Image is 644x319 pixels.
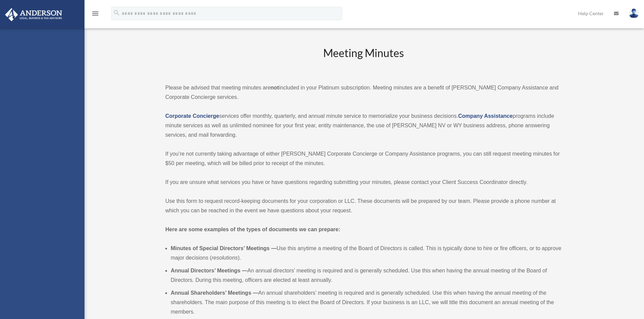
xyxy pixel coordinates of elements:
[165,83,562,102] p: Please be advised that meeting minutes are included in your Platinum subscription. Meeting minute...
[165,149,562,168] p: If you’re not currently taking advantage of either [PERSON_NAME] Corporate Concierge or Company A...
[212,255,238,261] em: resolutions
[165,178,562,187] p: If you are unsure what services you have or have questions regarding submitting your minutes, ple...
[171,266,562,285] li: An annual directors’ meeting is required and is generally scheduled. Use this when having the ann...
[171,290,258,296] b: Annual Shareholders’ Meetings —
[171,288,562,317] li: An annual shareholders’ meeting is required and is generally scheduled. Use this when having the ...
[165,196,562,215] p: Use this form to request record-keeping documents for your corporation or LLC. These documents wi...
[91,12,99,18] a: menu
[171,245,277,251] b: Minutes of Special Directors’ Meetings —
[629,8,639,18] img: User Pic
[458,113,512,119] a: Company Assistance
[113,9,120,17] i: search
[171,244,562,263] li: Use this anytime a meeting of the Board of Directors is called. This is typically done to hire or...
[165,46,562,74] h2: Meeting Minutes
[91,9,99,18] i: menu
[270,85,279,90] strong: not
[171,268,247,273] b: Annual Directors’ Meetings —
[165,113,219,119] a: Corporate Concierge
[3,8,64,21] img: Anderson Advisors Platinum Portal
[165,227,340,232] strong: Here are some examples of the types of documents we can prepare:
[165,111,562,140] p: services offer monthly, quarterly, and annual minute service to memorialize your business decisio...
